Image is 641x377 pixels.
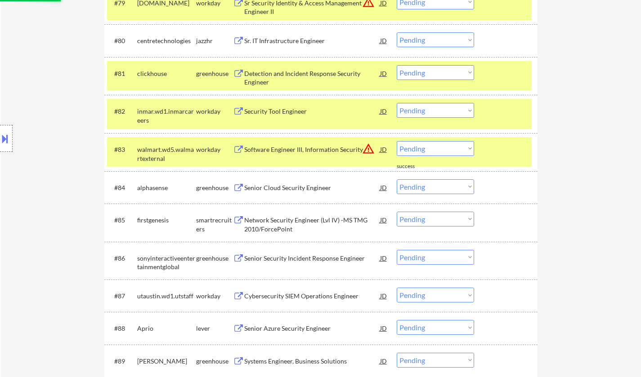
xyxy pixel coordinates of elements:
div: greenhouse [196,254,233,263]
div: Aprio [137,324,196,333]
div: #86 [114,254,130,263]
div: #80 [114,36,130,45]
div: clickhouse [137,69,196,78]
div: JD [379,288,388,304]
div: Security Tool Engineer [244,107,380,116]
div: JD [379,179,388,195]
div: Senior Cloud Security Engineer [244,183,380,192]
div: JD [379,320,388,336]
div: #88 [114,324,130,333]
div: sonyinteractiveentertainmentglobal [137,254,196,271]
div: Detection and Incident Response Security Engineer [244,69,380,87]
div: jazzhr [196,36,233,45]
div: Software Engineer III, Information Security [244,145,380,154]
div: JD [379,103,388,119]
div: centretechnologies [137,36,196,45]
div: utaustin.wd1.utstaff [137,292,196,301]
div: [PERSON_NAME] [137,357,196,366]
div: JD [379,250,388,266]
div: Cybersecurity SIEM Operations Engineer [244,292,380,301]
div: Senior Security Incident Response Engineer [244,254,380,263]
div: JD [379,65,388,81]
button: warning_amber [362,142,375,155]
div: workday [196,107,233,116]
div: lever [196,324,233,333]
div: Network Security Engineer (Lvl IV) -MS TMG 2010/ForcePoint [244,216,380,233]
div: greenhouse [196,69,233,78]
div: JD [379,353,388,369]
div: greenhouse [196,357,233,366]
div: #87 [114,292,130,301]
div: Senior Azure Security Engineer [244,324,380,333]
div: alphasense [137,183,196,192]
div: greenhouse [196,183,233,192]
div: #89 [114,357,130,366]
div: JD [379,32,388,49]
div: Sr. IT Infrastructure Engineer [244,36,380,45]
div: workday [196,292,233,301]
div: firstgenesis [137,216,196,225]
div: inmar.wd1.inmarcareers [137,107,196,124]
div: JD [379,141,388,157]
div: workday [196,145,233,154]
div: JD [379,212,388,228]
div: Systems Engineer, Business Solutions [244,357,380,366]
div: smartrecruiters [196,216,233,233]
div: walmart.wd5.walmartexternal [137,145,196,163]
div: success [397,163,433,170]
